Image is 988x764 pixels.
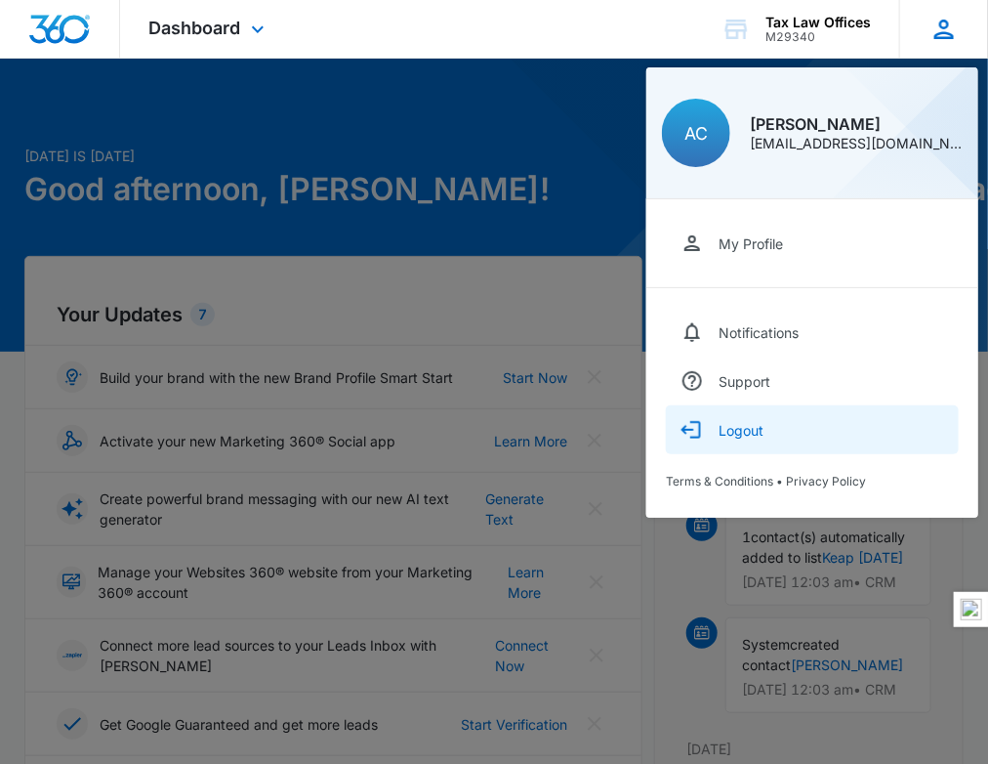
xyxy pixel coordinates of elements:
span: AC [684,123,708,144]
span: Dashboard [149,18,241,38]
a: Support [666,357,959,405]
div: Support [719,373,770,390]
div: • [666,474,959,488]
div: Logout [719,422,763,439]
a: Terms & Conditions [666,474,773,488]
div: [EMAIL_ADDRESS][DOMAIN_NAME] [750,137,963,150]
button: Logout [666,405,959,454]
div: Notifications [719,324,799,341]
a: My Profile [666,219,959,268]
div: account id [765,30,871,44]
div: account name [765,15,871,30]
div: My Profile [719,235,783,252]
a: Notifications [666,308,959,357]
a: Privacy Policy [786,474,866,488]
div: [PERSON_NAME] [750,116,963,132]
